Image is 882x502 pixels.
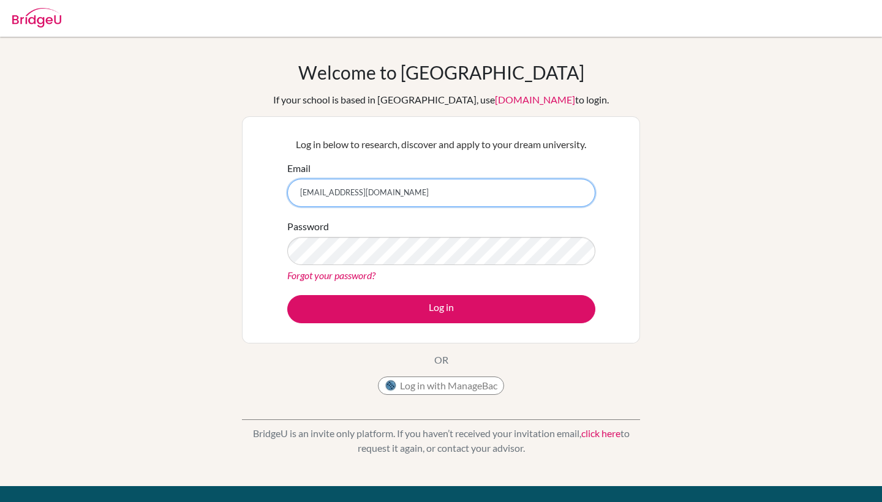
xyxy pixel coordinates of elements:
button: Log in [287,295,595,323]
a: [DOMAIN_NAME] [495,94,575,105]
label: Email [287,161,311,176]
div: If your school is based in [GEOGRAPHIC_DATA], use to login. [273,92,609,107]
p: OR [434,353,448,367]
a: Forgot your password? [287,269,375,281]
p: Log in below to research, discover and apply to your dream university. [287,137,595,152]
img: Bridge-U [12,8,61,28]
p: BridgeU is an invite only platform. If you haven’t received your invitation email, to request it ... [242,426,640,455]
button: Log in with ManageBac [378,376,504,395]
label: Password [287,219,329,234]
h1: Welcome to [GEOGRAPHIC_DATA] [298,61,584,83]
a: click here [581,427,620,439]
